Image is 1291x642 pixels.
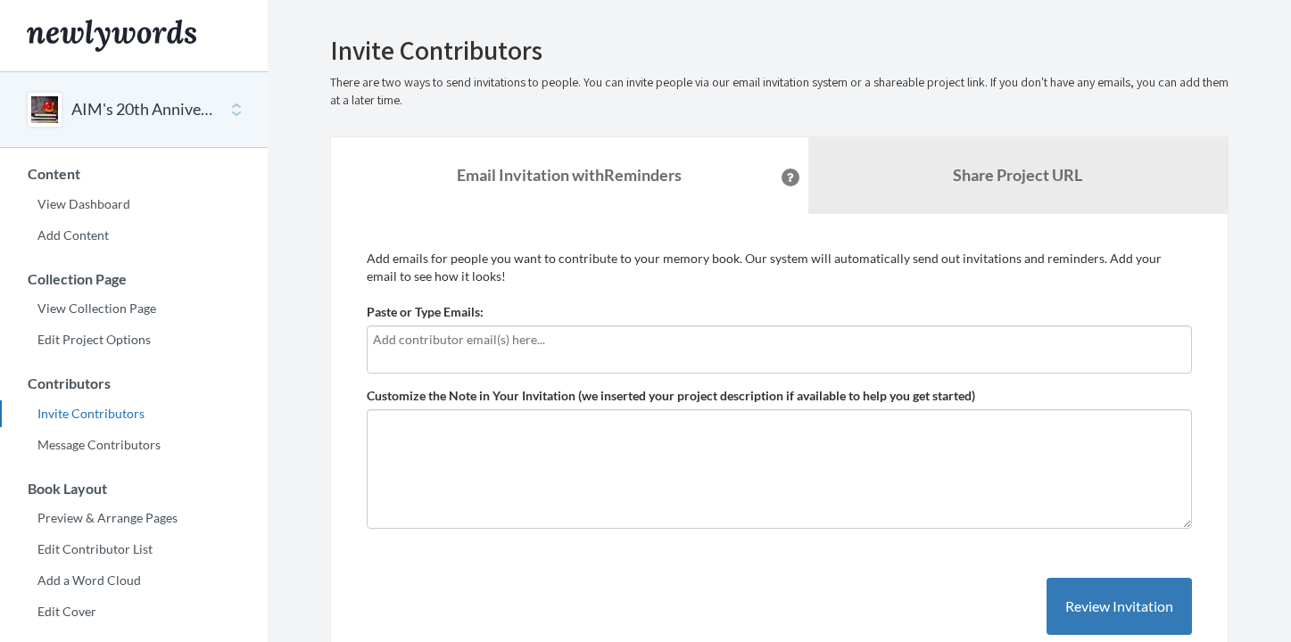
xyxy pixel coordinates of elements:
[367,250,1192,285] p: Add emails for people you want to contribute to your memory book. Our system will automatically s...
[330,36,1229,65] h2: Invite Contributors
[1047,578,1192,636] button: Review Invitation
[367,303,484,321] label: Paste or Type Emails:
[1,271,268,287] h3: Collection Page
[373,330,1186,350] input: Add contributor email(s) here...
[953,165,1082,185] b: Share Project URL
[1,481,268,497] h3: Book Layout
[1,375,268,391] h3: Contributors
[457,165,682,185] strong: Email Invitation with Reminders
[71,98,216,121] button: AIM's 20th Anniversary Commemorative Book
[27,20,196,52] img: Newlywords logo
[330,74,1229,110] p: There are two ways to send invitations to people. You can invite people via our email invitation ...
[367,387,975,405] label: Customize the Note in Your Invitation (we inserted your project description if available to help ...
[1,166,268,182] h3: Content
